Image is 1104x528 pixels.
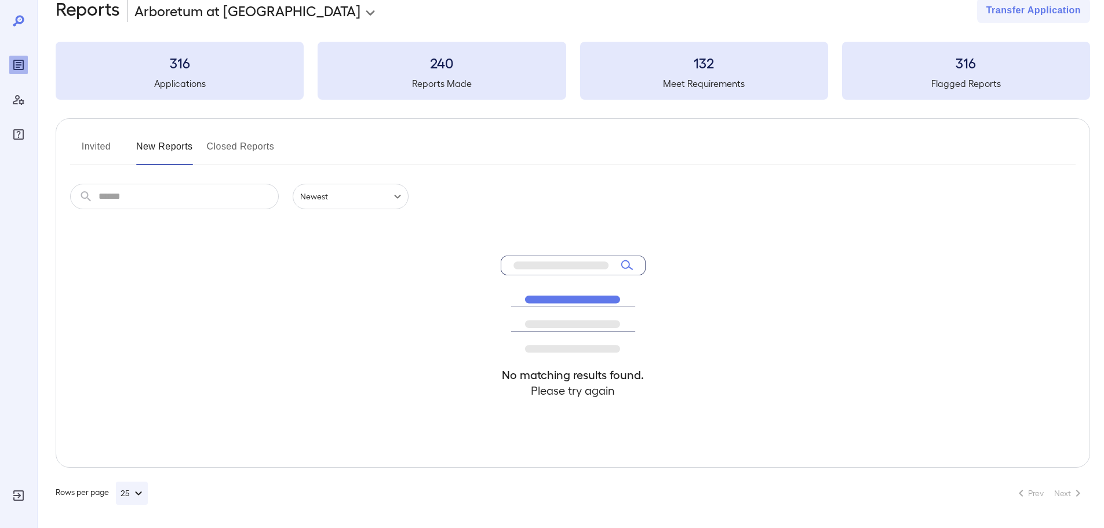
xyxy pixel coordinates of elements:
[580,53,828,72] h3: 132
[293,184,409,209] div: Newest
[56,77,304,90] h5: Applications
[56,42,1090,100] summary: 316Applications240Reports Made132Meet Requirements316Flagged Reports
[318,53,566,72] h3: 240
[580,77,828,90] h5: Meet Requirements
[56,482,148,505] div: Rows per page
[9,125,28,144] div: FAQ
[134,1,360,20] p: Arboretum at [GEOGRAPHIC_DATA]
[842,53,1090,72] h3: 316
[9,56,28,74] div: Reports
[318,77,566,90] h5: Reports Made
[207,137,275,165] button: Closed Reports
[842,77,1090,90] h5: Flagged Reports
[56,53,304,72] h3: 316
[136,137,193,165] button: New Reports
[501,383,646,398] h4: Please try again
[9,90,28,109] div: Manage Users
[1009,484,1090,502] nav: pagination navigation
[70,137,122,165] button: Invited
[501,367,646,383] h4: No matching results found.
[116,482,148,505] button: 25
[9,486,28,505] div: Log Out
